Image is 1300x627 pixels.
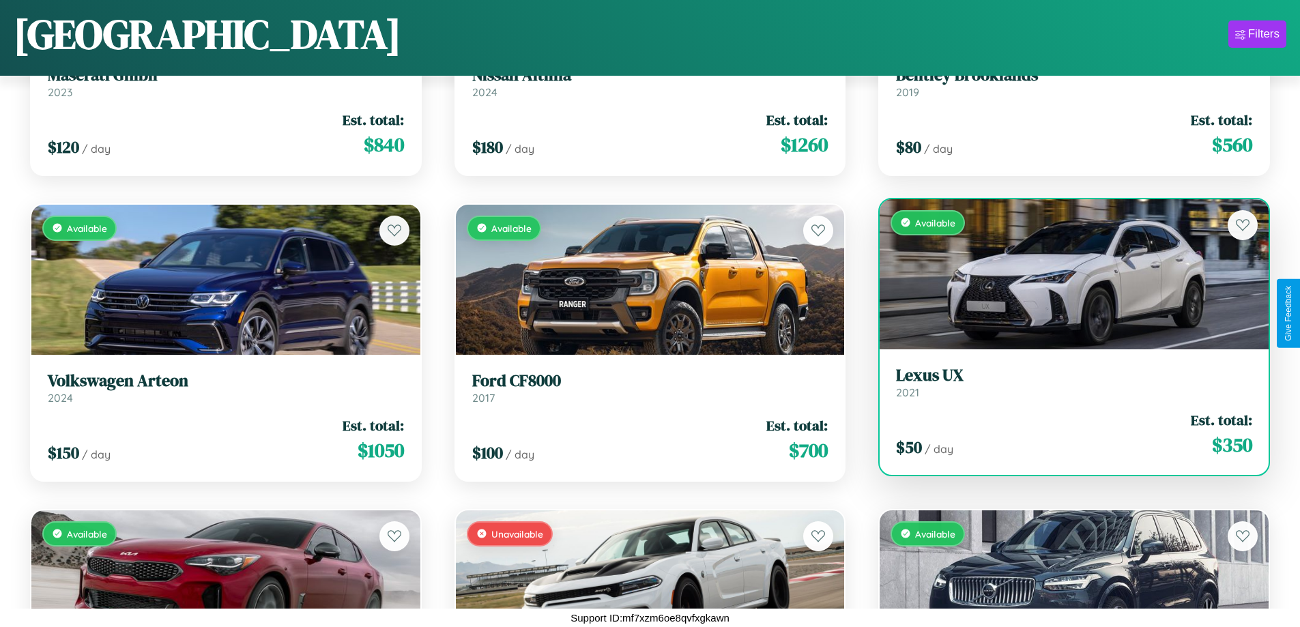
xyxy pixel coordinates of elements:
span: Est. total: [1191,110,1252,130]
h3: Lexus UX [896,366,1252,385]
a: Lexus UX2021 [896,366,1252,399]
a: Nissan Altima2024 [472,65,828,99]
span: 2017 [472,391,495,405]
span: / day [506,448,534,461]
span: $ 560 [1212,131,1252,158]
h3: Bentley Brooklands [896,65,1252,85]
span: $ 180 [472,136,503,158]
span: / day [506,142,534,156]
a: Bentley Brooklands2019 [896,65,1252,99]
span: 2024 [48,391,73,405]
span: Available [67,528,107,540]
span: $ 840 [364,131,404,158]
span: 2021 [896,385,919,399]
span: $ 80 [896,136,921,158]
span: Available [491,222,532,234]
span: Est. total: [343,415,404,435]
span: / day [82,142,111,156]
span: Est. total: [766,110,828,130]
span: $ 1050 [358,437,404,464]
h3: Nissan Altima [472,65,828,85]
span: 2019 [896,85,919,99]
div: Filters [1248,27,1280,41]
button: Filters [1228,20,1286,48]
span: / day [82,448,111,461]
span: Available [67,222,107,234]
span: Unavailable [491,528,543,540]
span: 2023 [48,85,72,99]
h3: Ford CF8000 [472,371,828,391]
a: Maserati Ghibli2023 [48,65,404,99]
a: Ford CF80002017 [472,371,828,405]
span: Available [915,528,955,540]
span: Est. total: [766,415,828,435]
span: 2024 [472,85,497,99]
div: Give Feedback [1284,286,1293,341]
span: / day [924,142,953,156]
span: $ 1260 [781,131,828,158]
span: $ 350 [1212,431,1252,458]
span: Est. total: [1191,410,1252,430]
span: $ 700 [789,437,828,464]
span: Available [915,217,955,229]
a: Volkswagen Arteon2024 [48,371,404,405]
h1: [GEOGRAPHIC_DATA] [14,6,401,62]
span: / day [925,442,953,456]
span: Est. total: [343,110,404,130]
span: $ 100 [472,441,503,464]
span: $ 150 [48,441,79,464]
span: $ 120 [48,136,79,158]
span: $ 50 [896,436,922,458]
h3: Maserati Ghibli [48,65,404,85]
p: Support ID: mf7xzm6oe8qvfxgkawn [570,609,730,627]
h3: Volkswagen Arteon [48,371,404,391]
